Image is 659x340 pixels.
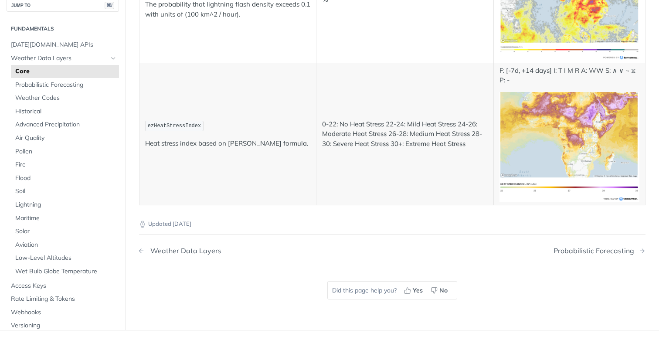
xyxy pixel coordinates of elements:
span: No [439,286,448,295]
a: Weather Data LayersHide subpages for Weather Data Layers [7,52,119,65]
span: Weather Data Layers [11,54,108,63]
span: Access Keys [11,282,117,290]
span: Lightning [15,201,117,209]
a: Historical [11,105,119,118]
div: Weather Data Layers [146,247,221,255]
a: Previous Page: Weather Data Layers [139,247,356,255]
span: Pollen [15,147,117,156]
span: [DATE][DOMAIN_NAME] APIs [11,41,117,49]
p: 0-22: No Heat Stress 22-24: Mild Heat Stress 24-26: Moderate Heat Stress 26-28: Medium Heat Stres... [322,119,487,149]
button: No [428,284,452,297]
span: Solar [15,227,117,236]
a: Wet Bulb Globe Temperature [11,265,119,278]
a: Air Quality [11,132,119,145]
span: Probabilistic Forecasting [15,81,117,89]
a: Next Page: Probabilistic Forecasting [554,247,645,255]
h2: Fundamentals [7,25,119,33]
span: Historical [15,107,117,116]
span: Low-Level Altitudes [15,254,117,262]
span: Advanced Precipitation [15,121,117,129]
span: Rate Limiting & Tokens [11,295,117,303]
div: Did this page help you? [327,281,457,299]
a: Lightning [11,198,119,211]
a: Access Keys [7,279,119,292]
span: ezHeatStressIndex [148,123,201,129]
a: [DATE][DOMAIN_NAME] APIs [7,38,119,51]
a: Fire [11,158,119,171]
a: Webhooks [7,306,119,319]
span: Versioning [11,321,117,330]
a: Aviation [11,238,119,252]
span: Air Quality [15,134,117,143]
a: Flood [11,172,119,185]
span: ⌘/ [105,2,114,9]
p: Updated [DATE] [139,220,645,228]
span: Flood [15,174,117,183]
a: Weather Codes [11,92,119,105]
nav: Pagination Controls [139,238,645,264]
span: Soil [15,187,117,196]
a: Solar [11,225,119,238]
span: Wet Bulb Globe Temperature [15,267,117,276]
a: Versioning [7,319,119,332]
div: Probabilistic Forecasting [554,247,639,255]
span: Maritime [15,214,117,223]
span: Webhooks [11,308,117,317]
span: Fire [15,160,117,169]
a: Maritime [11,212,119,225]
a: Soil [11,185,119,198]
span: Expand image [499,142,639,150]
a: Low-Level Altitudes [11,252,119,265]
a: Pollen [11,145,119,158]
a: Rate Limiting & Tokens [7,292,119,306]
a: Core [11,65,119,78]
span: Aviation [15,241,117,249]
span: Expand image [499,3,639,11]
span: Yes [413,286,423,295]
p: F: [-7d, +14 days] I: T I M R A: WW S: ∧ ∨ ~ ⧖ P: - [499,66,639,85]
span: Core [15,67,117,76]
a: Probabilistic Forecasting [11,78,119,92]
button: Yes [401,284,428,297]
span: Weather Codes [15,94,117,102]
p: Heat stress index based on [PERSON_NAME] formula. [145,139,310,149]
a: Advanced Precipitation [11,119,119,132]
button: Hide subpages for Weather Data Layers [110,55,117,62]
